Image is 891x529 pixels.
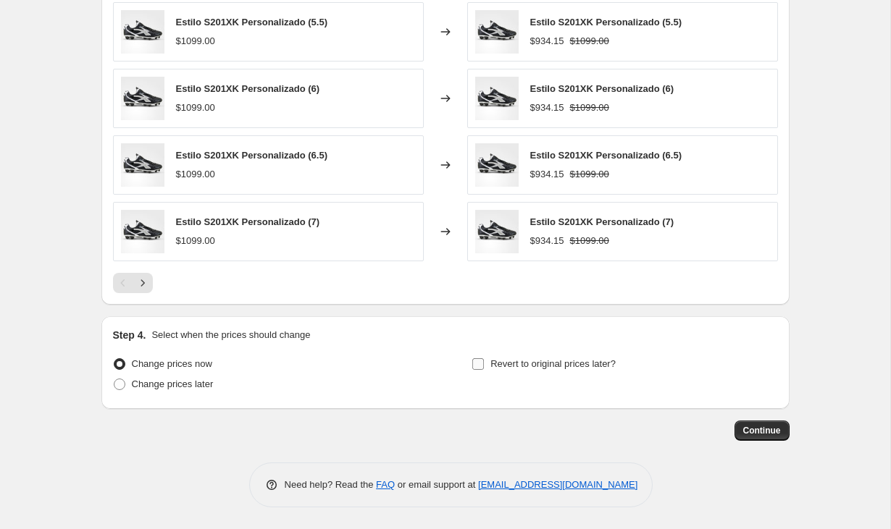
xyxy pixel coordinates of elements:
[395,479,478,490] span: or email support at
[475,143,519,187] img: S201XK-Externo_1d821cfb-ef87-46bf-bda3-e0e46686c8cc_80x.jpg
[176,167,215,182] div: $1099.00
[121,10,164,54] img: S201XK-Externo_1d821cfb-ef87-46bf-bda3-e0e46686c8cc_80x.jpg
[121,77,164,120] img: S201XK-Externo_1d821cfb-ef87-46bf-bda3-e0e46686c8cc_80x.jpg
[176,101,215,115] div: $1099.00
[113,328,146,342] h2: Step 4.
[176,234,215,248] div: $1099.00
[151,328,310,342] p: Select when the prices should change
[490,358,616,369] span: Revert to original prices later?
[530,216,674,227] span: Estilo S201XK Personalizado (7)
[735,420,790,441] button: Continue
[570,234,609,248] strike: $1099.00
[121,210,164,253] img: S201XK-Externo_1d821cfb-ef87-46bf-bda3-e0e46686c8cc_80x.jpg
[530,34,564,48] div: $934.15
[743,425,781,436] span: Continue
[176,150,328,161] span: Estilo S201XK Personalizado (6.5)
[132,358,212,369] span: Change prices now
[113,273,153,293] nav: Pagination
[176,34,215,48] div: $1099.00
[176,216,320,227] span: Estilo S201XK Personalizado (7)
[475,77,519,120] img: S201XK-Externo_1d821cfb-ef87-46bf-bda3-e0e46686c8cc_80x.jpg
[530,234,564,248] div: $934.15
[176,83,320,94] span: Estilo S201XK Personalizado (6)
[570,167,609,182] strike: $1099.00
[478,479,637,490] a: [EMAIL_ADDRESS][DOMAIN_NAME]
[475,210,519,253] img: S201XK-Externo_1d821cfb-ef87-46bf-bda3-e0e46686c8cc_80x.jpg
[530,17,682,27] span: Estilo S201XK Personalizado (5.5)
[133,273,153,293] button: Next
[570,34,609,48] strike: $1099.00
[285,479,377,490] span: Need help? Read the
[570,101,609,115] strike: $1099.00
[530,150,682,161] span: Estilo S201XK Personalizado (6.5)
[376,479,395,490] a: FAQ
[530,83,674,94] span: Estilo S201XK Personalizado (6)
[121,143,164,187] img: S201XK-Externo_1d821cfb-ef87-46bf-bda3-e0e46686c8cc_80x.jpg
[530,101,564,115] div: $934.15
[475,10,519,54] img: S201XK-Externo_1d821cfb-ef87-46bf-bda3-e0e46686c8cc_80x.jpg
[176,17,328,27] span: Estilo S201XK Personalizado (5.5)
[132,378,214,389] span: Change prices later
[530,167,564,182] div: $934.15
